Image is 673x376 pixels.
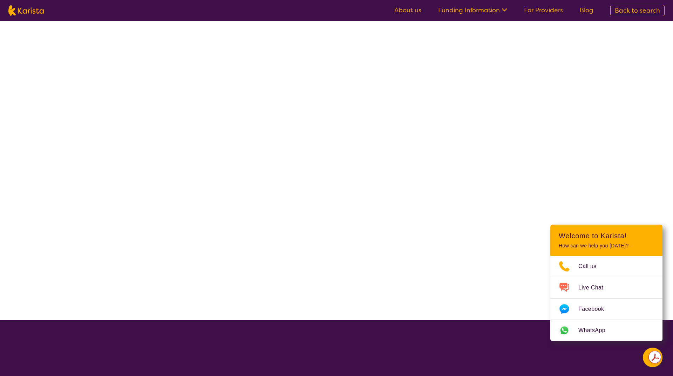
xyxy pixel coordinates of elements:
span: Back to search [615,6,660,15]
img: Karista logo [8,5,44,16]
div: Channel Menu [550,225,662,341]
ul: Choose channel [550,256,662,341]
span: Call us [578,261,605,272]
button: Channel Menu [643,348,662,367]
span: Facebook [578,304,612,314]
h2: Welcome to Karista! [559,232,654,240]
a: Blog [580,6,593,14]
span: WhatsApp [578,325,614,336]
span: Live Chat [578,282,612,293]
a: About us [394,6,421,14]
a: Web link opens in a new tab. [550,320,662,341]
a: For Providers [524,6,563,14]
p: How can we help you [DATE]? [559,243,654,249]
a: Funding Information [438,6,507,14]
a: Back to search [610,5,665,16]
